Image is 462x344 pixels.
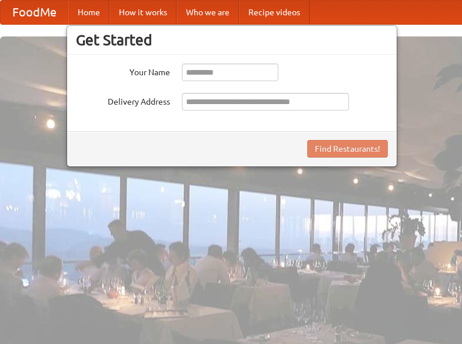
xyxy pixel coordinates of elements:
[76,64,170,78] label: Your Name
[177,1,239,24] a: Who we are
[109,1,177,24] a: How it works
[68,1,109,24] a: Home
[307,140,388,158] button: Find Restaurants!
[1,1,68,24] a: FoodMe
[239,1,310,24] a: Recipe videos
[76,93,170,108] label: Delivery Address
[76,31,388,49] h3: Get Started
